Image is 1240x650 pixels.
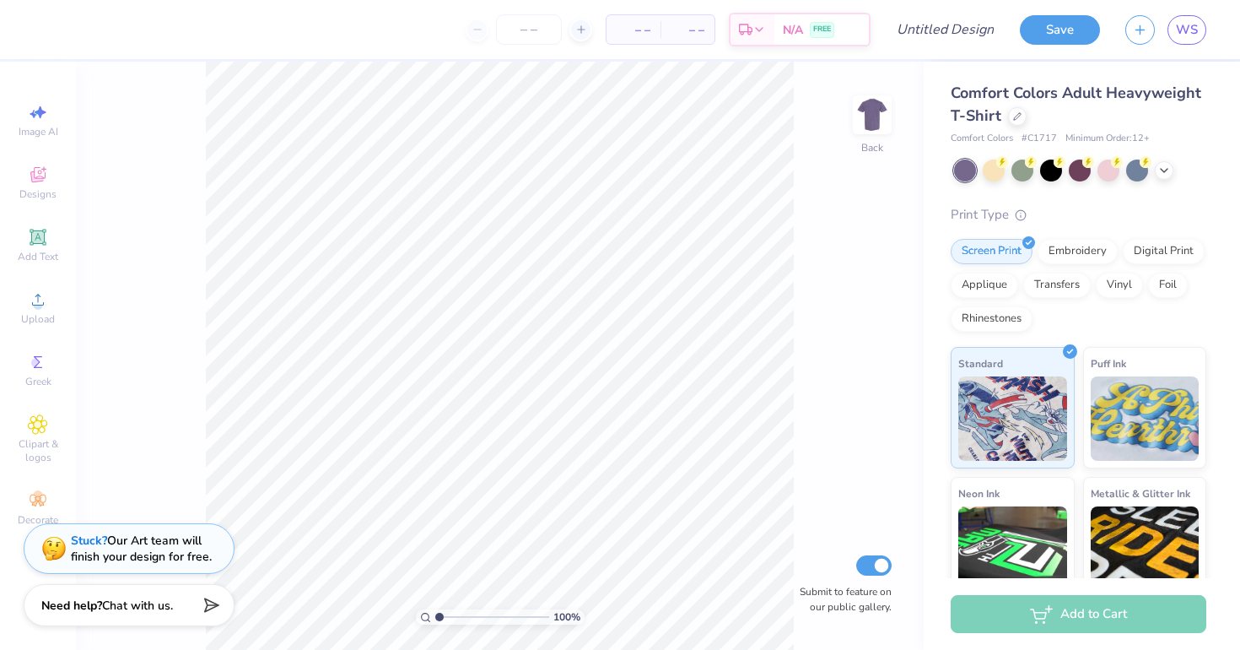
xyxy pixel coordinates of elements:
span: 100 % [553,609,580,625]
img: Puff Ink [1091,376,1200,461]
span: Comfort Colors Adult Heavyweight T-Shirt [951,83,1201,126]
span: Standard [958,355,1003,372]
span: Clipart & logos [8,437,67,464]
div: Embroidery [1038,239,1118,264]
span: Neon Ink [958,485,1000,502]
span: Metallic & Glitter Ink [1091,485,1190,502]
strong: Need help? [41,598,102,614]
span: FREE [813,24,831,35]
span: Greek [25,375,51,388]
label: Submit to feature on our public gallery. [790,584,892,615]
button: Save [1020,15,1100,45]
img: Metallic & Glitter Ink [1091,506,1200,591]
img: Standard [958,376,1067,461]
span: Puff Ink [1091,355,1126,372]
span: Add Text [18,250,58,263]
img: Neon Ink [958,506,1067,591]
strong: Stuck? [71,533,107,549]
div: Transfers [1023,273,1091,298]
span: Decorate [18,513,58,527]
span: Chat with us. [102,598,173,614]
div: Digital Print [1123,239,1205,264]
span: Designs [19,187,57,201]
div: Back [861,140,883,155]
span: Minimum Order: 12 + [1065,132,1150,146]
input: – – [496,14,562,45]
div: Vinyl [1096,273,1143,298]
div: Foil [1148,273,1188,298]
div: Our Art team will finish your design for free. [71,533,212,565]
a: WS [1167,15,1206,45]
span: Upload [21,312,55,326]
span: – – [671,21,704,39]
span: – – [617,21,650,39]
span: WS [1176,20,1198,40]
input: Untitled Design [883,13,1007,46]
span: Image AI [19,125,58,138]
div: Rhinestones [951,306,1032,332]
span: N/A [783,21,803,39]
div: Print Type [951,205,1206,225]
div: Applique [951,273,1018,298]
span: Comfort Colors [951,132,1013,146]
div: Screen Print [951,239,1032,264]
span: # C1717 [1022,132,1057,146]
img: Back [855,98,889,132]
